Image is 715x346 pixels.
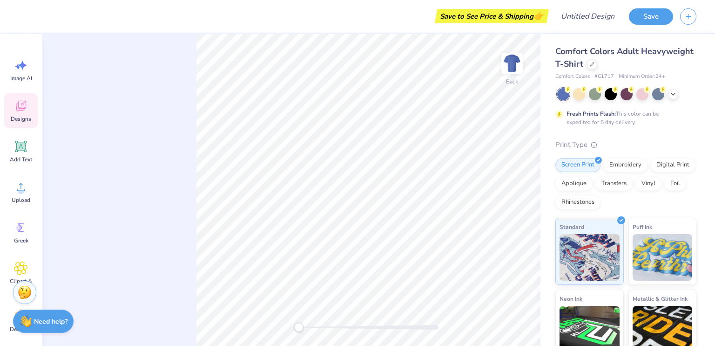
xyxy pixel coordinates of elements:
span: Clipart & logos [6,277,36,292]
strong: Fresh Prints Flash: [567,110,616,118]
span: Upload [12,196,30,204]
div: Embroidery [603,158,648,172]
span: Add Text [10,156,32,163]
img: Back [503,54,521,73]
span: Comfort Colors Adult Heavyweight T-Shirt [555,46,694,69]
div: Save to See Price & Shipping [437,9,546,23]
span: Greek [14,237,28,244]
span: Neon Ink [560,294,582,304]
span: Metallic & Glitter Ink [633,294,688,304]
span: 👉 [533,10,544,21]
img: Puff Ink [633,234,693,281]
div: Applique [555,177,593,191]
div: Screen Print [555,158,600,172]
div: Transfers [595,177,633,191]
div: Vinyl [635,177,661,191]
img: Standard [560,234,620,281]
span: Comfort Colors [555,73,590,81]
input: Untitled Design [553,7,622,26]
div: Foil [664,177,686,191]
div: Accessibility label [294,323,304,332]
div: Digital Print [650,158,695,172]
span: Designs [11,115,31,123]
div: Rhinestones [555,195,600,209]
span: Image AI [10,75,32,82]
button: Save [629,8,673,25]
div: Back [506,77,518,86]
span: Puff Ink [633,222,652,232]
strong: Need help? [34,317,67,326]
div: This color can be expedited for 5 day delivery. [567,110,681,126]
span: Minimum Order: 24 + [619,73,665,81]
span: # C1717 [594,73,614,81]
span: Decorate [10,325,32,333]
span: Standard [560,222,584,232]
div: Print Type [555,139,696,150]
